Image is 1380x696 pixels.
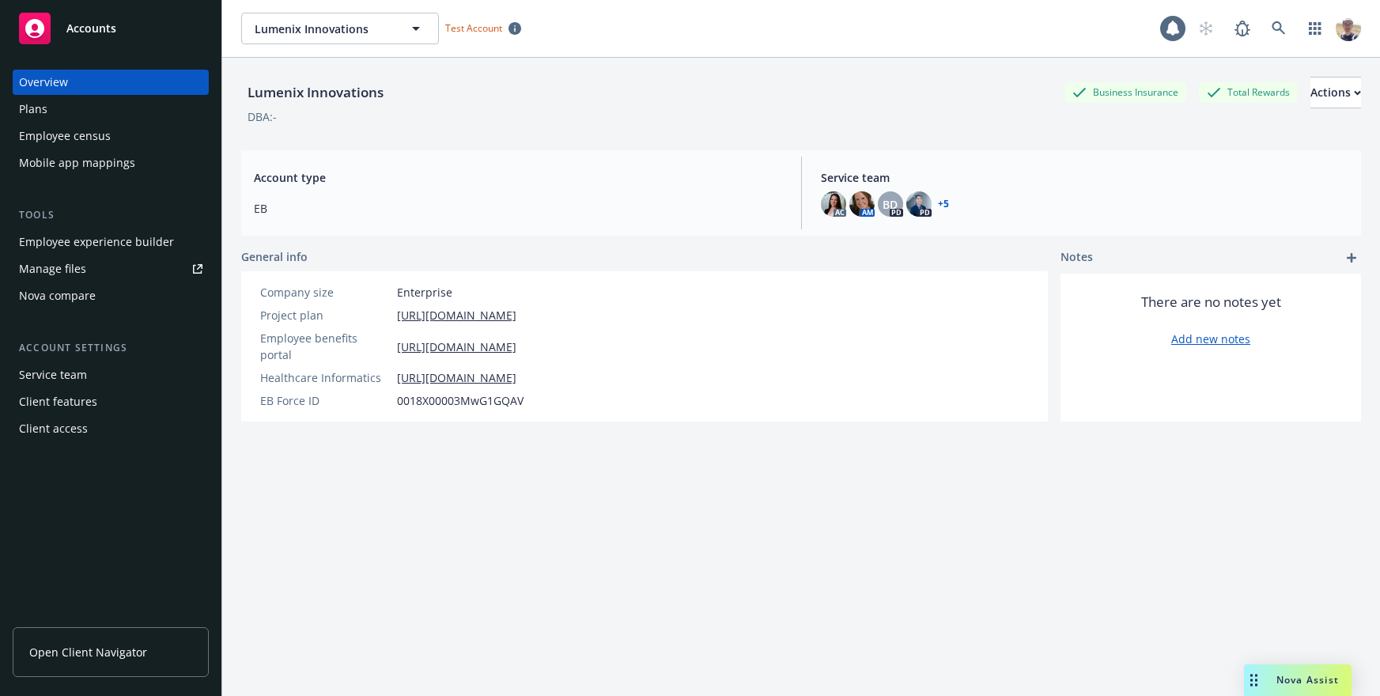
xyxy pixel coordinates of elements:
span: Test Account [445,21,502,35]
div: Mobile app mappings [19,150,135,176]
div: Employee benefits portal [260,330,391,363]
div: Employee experience builder [19,229,174,255]
span: There are no notes yet [1141,293,1281,312]
div: Plans [19,96,47,122]
a: Plans [13,96,209,122]
div: Client access [19,416,88,441]
a: Search [1263,13,1295,44]
span: Test Account [439,20,527,36]
button: Nova Assist [1244,664,1352,696]
a: Accounts [13,6,209,51]
span: General info [241,248,308,265]
img: photo [906,191,932,217]
button: Lumenix Innovations [241,13,439,44]
a: +5 [938,199,949,209]
span: 0018X00003MwG1GQAV [397,392,524,409]
span: BD [883,196,898,213]
span: Notes [1061,248,1093,267]
a: [URL][DOMAIN_NAME] [397,307,516,323]
a: Add new notes [1171,331,1250,347]
span: EB [254,200,782,217]
div: Employee census [19,123,111,149]
div: Nova compare [19,283,96,308]
img: photo [821,191,846,217]
div: Company size [260,284,391,301]
div: Project plan [260,307,391,323]
span: Open Client Navigator [29,644,147,660]
span: Enterprise [397,284,452,301]
div: Healthcare Informatics [260,369,391,386]
div: Tools [13,207,209,223]
div: Lumenix Innovations [241,82,390,103]
a: Manage files [13,256,209,282]
span: Nova Assist [1276,673,1339,687]
span: Account type [254,169,782,186]
a: [URL][DOMAIN_NAME] [397,369,516,386]
a: Switch app [1299,13,1331,44]
button: Actions [1310,77,1361,108]
span: Accounts [66,22,116,35]
div: Manage files [19,256,86,282]
a: Employee experience builder [13,229,209,255]
div: DBA: - [248,108,277,125]
img: photo [1336,16,1361,41]
a: [URL][DOMAIN_NAME] [397,339,516,355]
span: Lumenix Innovations [255,21,391,37]
div: Drag to move [1244,664,1264,696]
a: Mobile app mappings [13,150,209,176]
a: Start snowing [1190,13,1222,44]
a: add [1342,248,1361,267]
div: Overview [19,70,68,95]
span: Service team [821,169,1349,186]
div: Business Insurance [1064,82,1186,102]
img: photo [849,191,875,217]
div: EB Force ID [260,392,391,409]
a: Client features [13,389,209,414]
div: Service team [19,362,87,388]
a: Client access [13,416,209,441]
a: Employee census [13,123,209,149]
a: Nova compare [13,283,209,308]
div: Client features [19,389,97,414]
div: Account settings [13,340,209,356]
a: Overview [13,70,209,95]
a: Report a Bug [1227,13,1258,44]
a: Service team [13,362,209,388]
div: Total Rewards [1199,82,1298,102]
